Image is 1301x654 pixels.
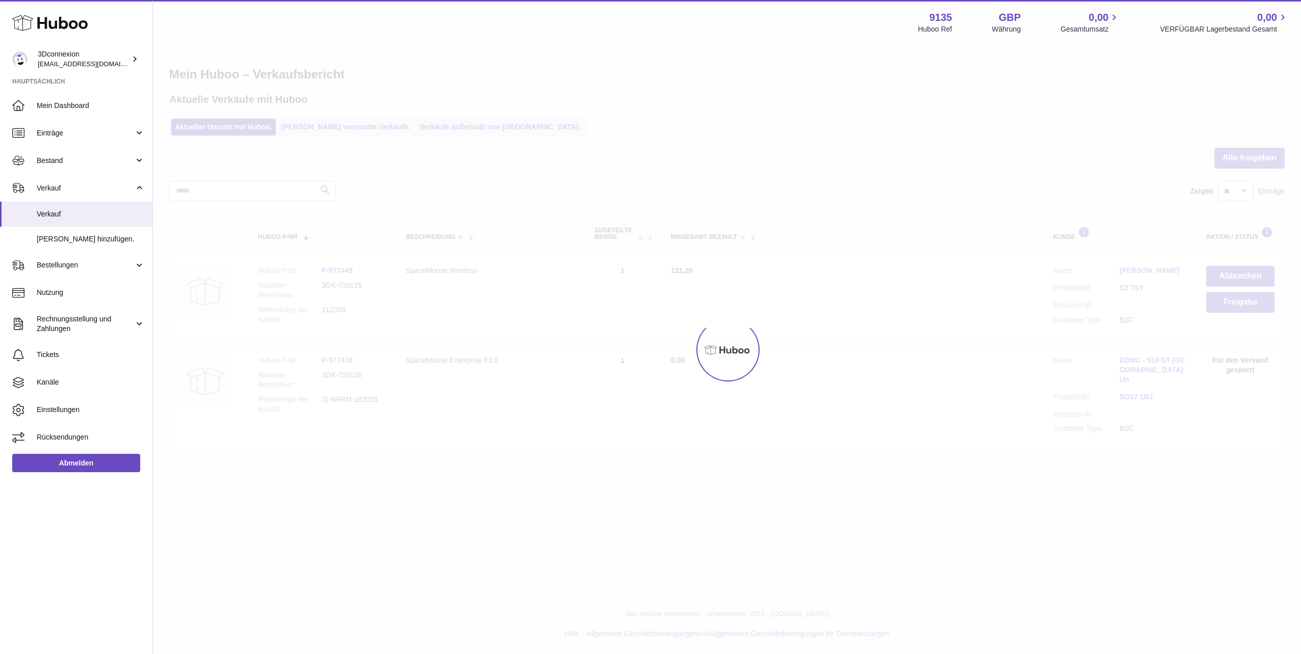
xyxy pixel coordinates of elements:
span: Rechnungsstellung und Zahlungen [37,314,134,334]
span: 0,00 [1089,11,1109,24]
span: Verkauf [37,183,134,193]
a: 0,00 Gesamtumsatz [1060,11,1120,34]
span: Kanäle [37,377,145,387]
span: Gesamtumsatz [1060,24,1120,34]
strong: GBP [999,11,1021,24]
span: [EMAIL_ADDRESS][DOMAIN_NAME] [38,60,150,68]
a: 0,00 VERFÜGBAR Lagerbestand Gesamt [1160,11,1289,34]
span: Mein Dashboard [37,101,145,111]
strong: 9135 [929,11,952,24]
span: VERFÜGBAR Lagerbestand Gesamt [1160,24,1289,34]
span: 0,00 [1257,11,1277,24]
div: 3Dconnexion [38,49,129,69]
span: Bestellungen [37,260,134,270]
span: [PERSON_NAME] hinzufügen. [37,234,145,244]
span: Tickets [37,350,145,360]
span: Rücksendungen [37,432,145,442]
div: Währung [992,24,1021,34]
span: Bestand [37,156,134,166]
div: Huboo Ref [918,24,952,34]
span: Nutzung [37,288,145,297]
span: Einträge [37,128,134,138]
span: Einstellungen [37,405,145,415]
a: Abmelden [12,454,140,472]
span: Verkauf [37,209,145,219]
img: order_eu@3dconnexion.com [12,51,28,67]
